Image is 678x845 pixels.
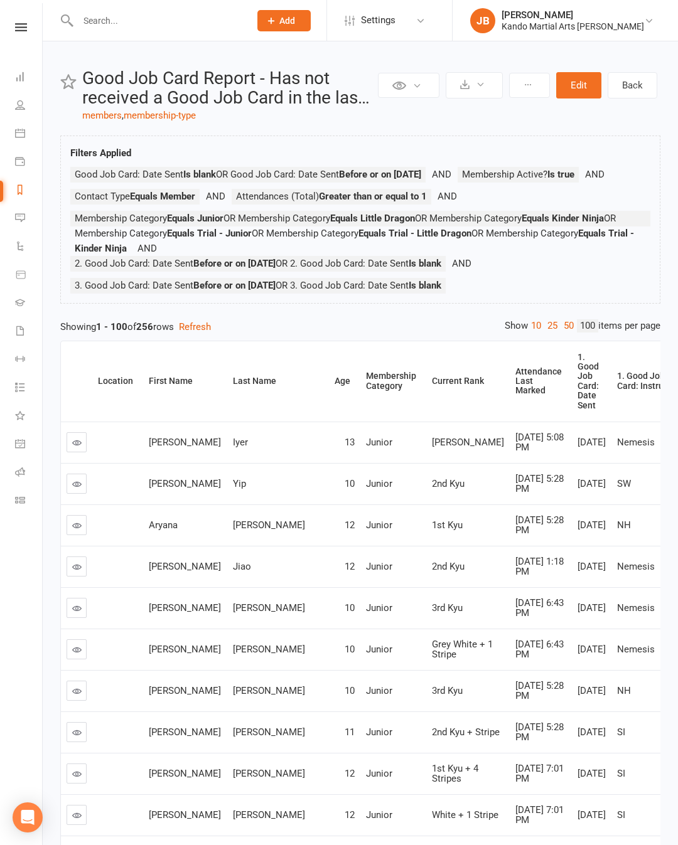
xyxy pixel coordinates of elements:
span: Nemesis [617,644,655,655]
div: Attendance Last Marked [515,367,562,396]
strong: Equals Trial - Kinder Ninja [75,228,634,254]
div: Current Rank [432,376,500,386]
span: OR Membership Category [252,228,471,239]
span: [DATE] 1:18 PM [515,556,564,578]
span: [DATE] [578,644,606,655]
span: OR 3. Good Job Card: Date Sent [276,280,441,291]
span: 10 [345,644,355,655]
span: SW [617,478,631,489]
a: Reports [15,177,43,205]
span: Aryana [149,519,178,531]
span: [DATE] [578,561,606,572]
span: 3rd Kyu [432,685,463,696]
span: [PERSON_NAME] [149,685,221,696]
strong: Equals Junior [167,213,223,224]
span: , [122,110,124,121]
span: Junior [366,809,392,821]
div: Show items per page [505,319,660,332]
a: People [15,92,43,120]
a: Product Sales [15,262,43,290]
span: Contact Type [75,191,195,202]
div: [PERSON_NAME] [502,9,644,21]
span: SI [617,726,625,738]
span: [PERSON_NAME] [233,809,305,821]
a: Roll call kiosk mode [15,459,43,487]
span: Nemesis [617,437,655,448]
span: White + 1 Stripe [432,809,498,821]
span: 2. Good Job Card: Date Sent [75,258,276,269]
span: [DATE] [578,809,606,821]
span: Junior [366,768,392,779]
span: OR 2. Good Job Card: Date Sent [276,258,441,269]
span: 1st Kyu + 4 Stripes [432,763,478,785]
span: OR Membership Category [75,213,616,239]
span: 13 [345,437,355,448]
span: Attendances (Total) [236,191,427,202]
span: [DATE] [578,478,606,489]
a: members [82,110,122,121]
strong: Before or on [DATE] [339,169,421,180]
span: [DATE] [578,437,606,448]
span: [PERSON_NAME] [149,478,221,489]
span: SI [617,809,625,821]
span: [DATE] [578,726,606,738]
span: NH [617,685,631,696]
input: Search... [74,12,241,29]
span: Membership Category [75,213,223,224]
strong: Before or on [DATE] [193,258,276,269]
span: Good Job Card: Date Sent [75,169,216,180]
span: OR Good Job Card: Date Sent [216,169,421,180]
span: [DATE] 6:43 PM [515,639,564,661]
strong: Equals Trial - Junior [167,228,252,239]
div: Kando Martial Arts [PERSON_NAME] [502,21,644,32]
span: Add [279,16,295,26]
a: Class kiosk mode [15,487,43,516]
div: Last Name [233,376,319,386]
span: [PERSON_NAME] [149,809,221,821]
a: membership-type [124,110,196,121]
span: [PERSON_NAME] [149,602,221,614]
span: [PERSON_NAME] [233,685,305,696]
span: Junior [366,685,392,696]
span: 3rd Kyu [432,602,463,614]
a: 50 [561,319,577,332]
span: Iyer [233,437,248,448]
span: 12 [345,768,355,779]
strong: Greater than or equal to 1 [319,191,427,202]
span: [DATE] 7:01 PM [515,804,564,826]
a: 25 [544,319,561,332]
span: SI [617,768,625,779]
span: Junior [366,644,392,655]
span: [DATE] 5:28 PM [515,721,564,743]
span: 12 [345,561,355,572]
span: Settings [361,6,395,35]
span: [DATE] [578,519,606,531]
div: Location [98,376,133,386]
a: 10 [528,319,544,332]
span: [DATE] [578,768,606,779]
span: 10 [345,478,355,489]
span: [PERSON_NAME] [233,768,305,779]
span: [DATE] 5:08 PM [515,432,564,454]
strong: Is true [547,169,574,180]
span: [PERSON_NAME] [149,561,221,572]
a: Dashboard [15,64,43,92]
strong: Is blank [409,280,441,291]
a: Back [608,72,657,98]
span: [DATE] [578,685,606,696]
div: 1. Good Job Card: Date Sent [578,353,601,410]
strong: Equals Member [130,191,195,202]
div: Showing of rows [60,319,660,334]
span: Junior [366,726,392,738]
span: [DATE] 5:28 PM [515,680,564,702]
div: Membership Category [366,371,416,391]
a: What's New [15,403,43,431]
span: Yip [233,478,246,489]
span: Junior [366,519,392,531]
span: [DATE] 5:28 PM [515,514,564,536]
span: [DATE] 6:43 PM [515,597,564,619]
a: General attendance kiosk mode [15,431,43,459]
strong: Is blank [409,258,441,269]
span: OR Membership Category [223,213,415,224]
span: 3. Good Job Card: Date Sent [75,280,276,291]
